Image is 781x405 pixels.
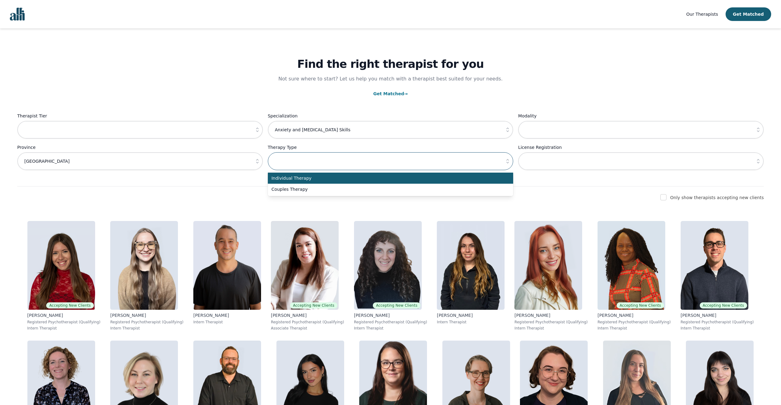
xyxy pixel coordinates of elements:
[437,320,505,325] p: Intern Therapist
[110,326,183,331] p: Intern Therapist
[354,221,422,310] img: Shira_Blake
[617,302,664,309] span: Accepting New Clients
[105,216,188,336] a: Faith_Woodley[PERSON_NAME]Registered Psychotherapist (Qualifying)Intern Therapist
[271,221,339,310] img: Ava_Pouyandeh
[17,58,764,70] h1: Find the right therapist for you
[354,320,427,325] p: Registered Psychotherapist (Qualifying)
[268,144,513,151] label: Therapy Type
[22,216,106,336] a: Alisha_LevineAccepting New Clients[PERSON_NAME]Registered Psychotherapist (Qualifying)Intern Ther...
[598,221,665,310] img: Grace_Nyamweya
[290,302,337,309] span: Accepting New Clients
[509,216,593,336] a: Lacy_Hunter[PERSON_NAME]Registered Psychotherapist (Qualifying)Intern Therapist
[193,312,261,318] p: [PERSON_NAME]
[686,10,718,18] a: Our Therapists
[686,12,718,17] span: Our Therapists
[593,216,676,336] a: Grace_NyamweyaAccepting New Clients[PERSON_NAME]Registered Psychotherapist (Qualifying)Intern The...
[271,312,344,318] p: [PERSON_NAME]
[676,216,759,336] a: Ethan_BraunAccepting New Clients[PERSON_NAME]Registered Psychotherapist (Qualifying)Intern Therapist
[272,186,502,192] span: Couples Therapy
[17,112,263,120] label: Therapist Tier
[27,221,95,310] img: Alisha_Levine
[193,320,261,325] p: Intern Therapist
[17,175,764,182] p: Clear All
[17,144,263,151] label: Province
[514,326,588,331] p: Intern Therapist
[514,320,588,325] p: Registered Psychotherapist (Qualifying)
[518,112,764,120] label: Modality
[271,320,344,325] p: Registered Psychotherapist (Qualifying)
[598,326,671,331] p: Intern Therapist
[681,312,754,318] p: [PERSON_NAME]
[432,216,509,336] a: Mariangela_Servello[PERSON_NAME]Intern Therapist
[726,7,771,21] button: Get Matched
[27,320,101,325] p: Registered Psychotherapist (Qualifying)
[598,320,671,325] p: Registered Psychotherapist (Qualifying)
[681,221,748,310] img: Ethan_Braun
[437,312,505,318] p: [PERSON_NAME]
[27,312,101,318] p: [PERSON_NAME]
[437,221,505,310] img: Mariangela_Servello
[268,112,513,120] label: Specialization
[110,221,178,310] img: Faith_Woodley
[110,312,183,318] p: [PERSON_NAME]
[271,326,344,331] p: Associate Therapist
[598,312,671,318] p: [PERSON_NAME]
[272,175,502,181] span: Individual Therapy
[27,326,101,331] p: Intern Therapist
[681,326,754,331] p: Intern Therapist
[373,302,420,309] span: Accepting New Clients
[404,91,408,96] span: →
[354,326,427,331] p: Intern Therapist
[349,216,432,336] a: Shira_BlakeAccepting New Clients[PERSON_NAME]Registered Psychotherapist (Qualifying)Intern Therapist
[10,8,25,21] img: alli logo
[514,312,588,318] p: [PERSON_NAME]
[373,91,408,96] a: Get Matched
[354,312,427,318] p: [PERSON_NAME]
[266,216,349,336] a: Ava_PouyandehAccepting New Clients[PERSON_NAME]Registered Psychotherapist (Qualifying)Associate T...
[518,144,764,151] label: License Registration
[700,302,747,309] span: Accepting New Clients
[110,320,183,325] p: Registered Psychotherapist (Qualifying)
[670,195,764,200] label: Only show therapists accepting new clients
[514,221,582,310] img: Lacy_Hunter
[46,302,94,309] span: Accepting New Clients
[681,320,754,325] p: Registered Psychotherapist (Qualifying)
[193,221,261,310] img: Kavon_Banejad
[272,75,509,83] p: Not sure where to start? Let us help you match with a therapist best suited for your needs.
[188,216,266,336] a: Kavon_Banejad[PERSON_NAME]Intern Therapist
